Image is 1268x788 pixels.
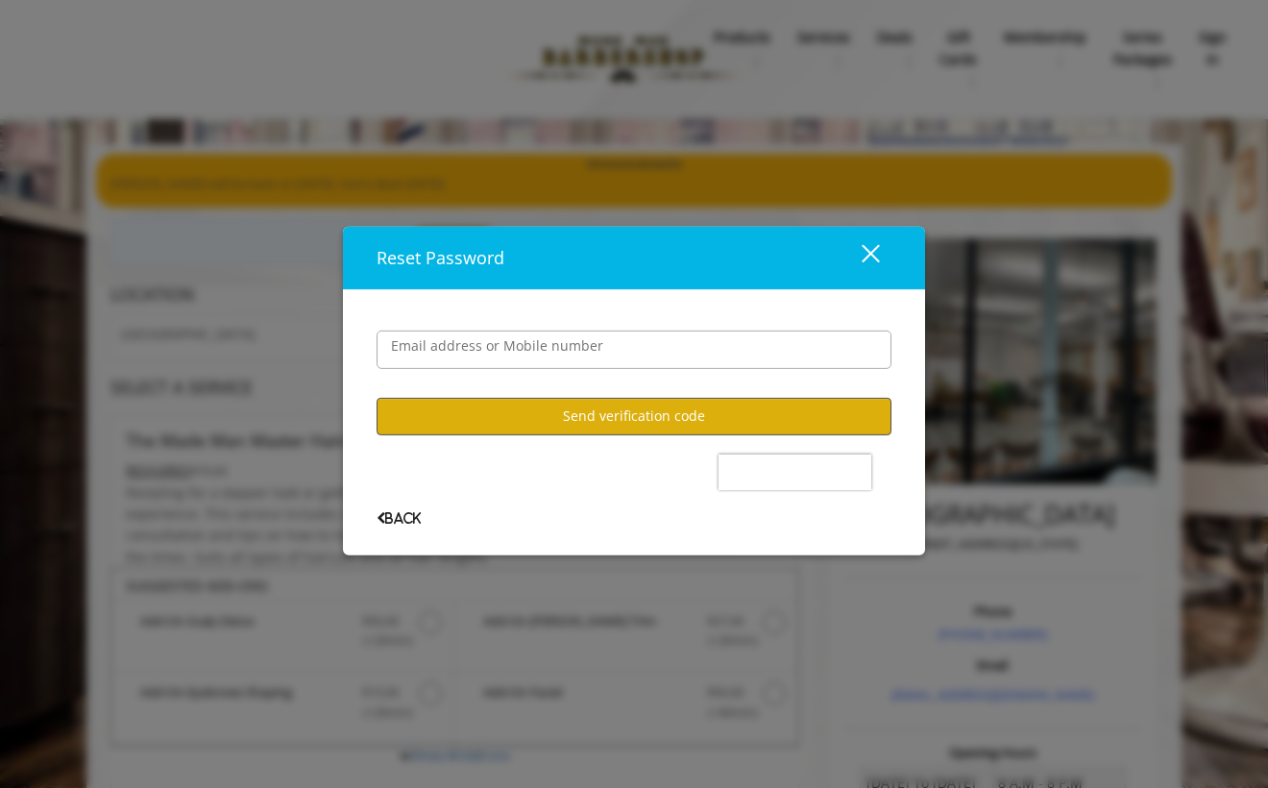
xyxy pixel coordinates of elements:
button: Send verification code [377,398,891,435]
button: close dialog [826,238,891,278]
label: Email address or Mobile number [381,335,613,357]
span: Back [377,512,421,525]
iframe: reCAPTCHA [719,455,871,490]
span: Reset Password [377,246,504,269]
input: Email address or Mobile number [377,331,891,369]
div: close dialog [840,243,878,272]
